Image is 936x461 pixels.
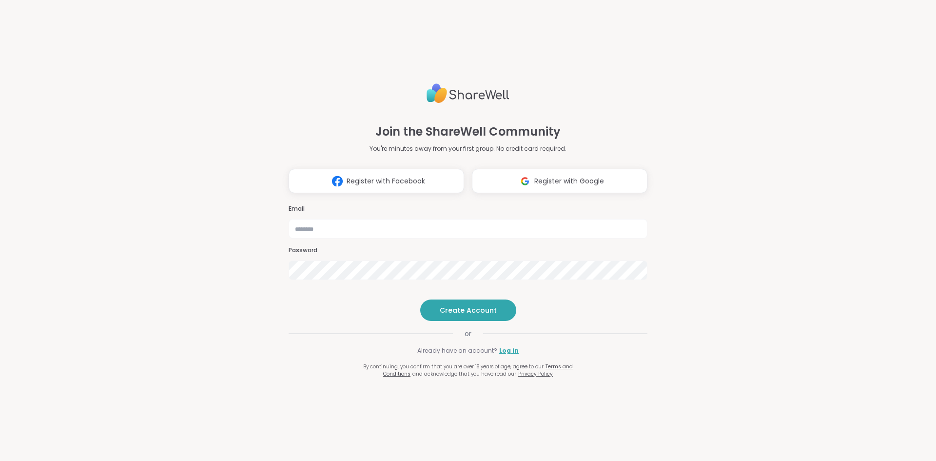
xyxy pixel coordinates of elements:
[453,329,483,339] span: or
[363,363,544,370] span: By continuing, you confirm that you are over 18 years of age, agree to our
[289,246,647,255] h3: Password
[518,370,553,378] a: Privacy Policy
[289,205,647,213] h3: Email
[427,80,509,107] img: ShareWell Logo
[516,172,534,190] img: ShareWell Logomark
[347,176,425,186] span: Register with Facebook
[420,300,516,321] button: Create Account
[289,169,464,193] button: Register with Facebook
[534,176,604,186] span: Register with Google
[499,346,519,355] a: Log in
[412,370,516,378] span: and acknowledge that you have read our
[417,346,497,355] span: Already have an account?
[472,169,647,193] button: Register with Google
[383,363,573,378] a: Terms and Conditions
[375,123,561,140] h1: Join the ShareWell Community
[440,305,497,315] span: Create Account
[328,172,347,190] img: ShareWell Logomark
[370,144,566,153] p: You're minutes away from your first group. No credit card required.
